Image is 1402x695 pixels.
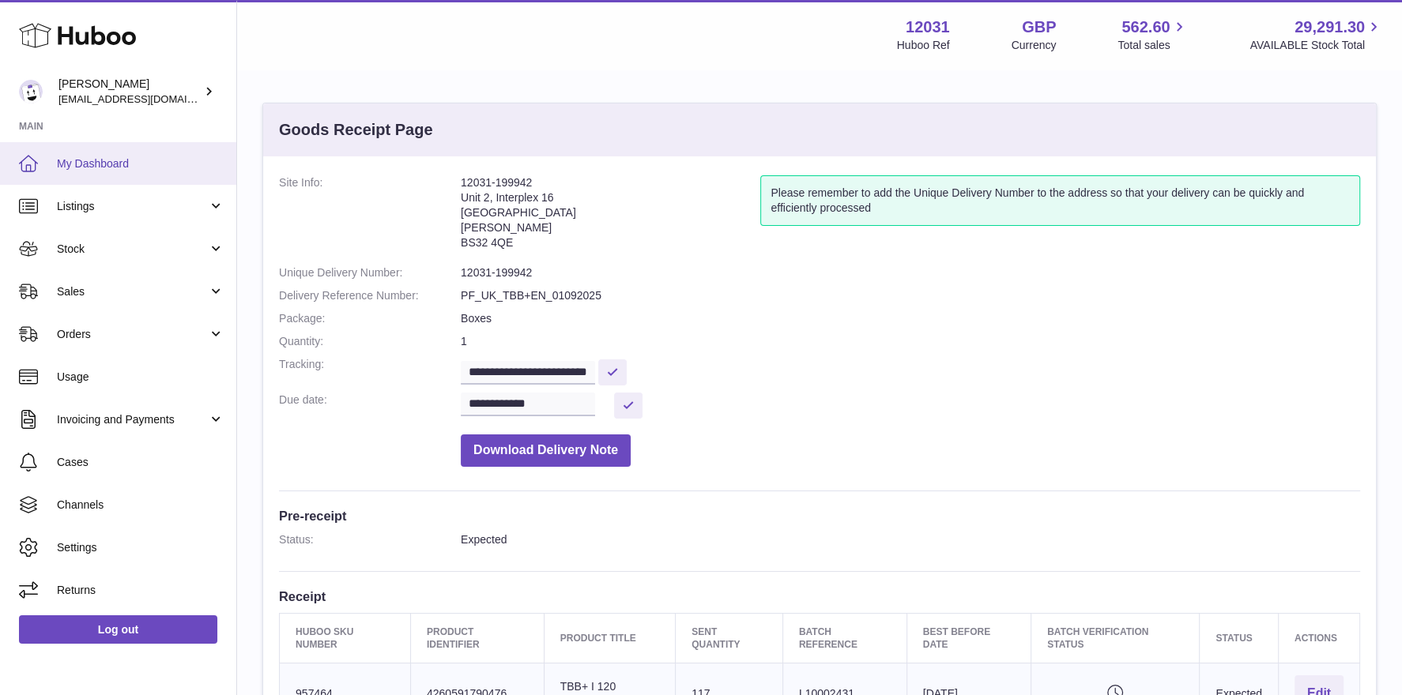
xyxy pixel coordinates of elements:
[1117,17,1188,53] a: 562.60 Total sales
[676,613,783,663] th: Sent Quantity
[461,265,1360,280] dd: 12031-199942
[461,175,760,257] address: 12031-199942 Unit 2, Interplex 16 [GEOGRAPHIC_DATA] [PERSON_NAME] BS32 4QE
[57,199,208,214] span: Listings
[57,498,224,513] span: Channels
[280,613,411,663] th: Huboo SKU Number
[1022,17,1056,38] strong: GBP
[279,119,433,141] h3: Goods Receipt Page
[1278,613,1359,663] th: Actions
[279,393,461,419] dt: Due date:
[279,507,1360,524] h3: Pre-receipt
[1200,613,1278,663] th: Status
[1295,17,1365,38] span: 29,291.30
[279,357,461,385] dt: Tracking:
[544,613,676,663] th: Product title
[279,288,461,303] dt: Delivery Reference Number:
[279,532,461,547] dt: Status:
[461,434,631,467] button: Download Delivery Note
[461,532,1360,547] dd: Expected
[57,412,208,427] span: Invoicing and Payments
[461,311,1360,326] dd: Boxes
[1121,17,1170,38] span: 562.60
[57,156,224,171] span: My Dashboard
[279,175,461,257] dt: Site Info:
[782,613,906,663] th: Batch Reference
[57,540,224,555] span: Settings
[58,92,232,105] span: [EMAIL_ADDRESS][DOMAIN_NAME]
[57,583,224,598] span: Returns
[57,327,208,342] span: Orders
[1249,38,1383,53] span: AVAILABLE Stock Total
[1249,17,1383,53] a: 29,291.30 AVAILABLE Stock Total
[58,77,201,107] div: [PERSON_NAME]
[279,311,461,326] dt: Package:
[279,265,461,280] dt: Unique Delivery Number:
[57,284,208,299] span: Sales
[410,613,544,663] th: Product Identifier
[19,80,43,103] img: admin@makewellforyou.com
[1012,38,1057,53] div: Currency
[461,288,1360,303] dd: PF_UK_TBB+EN_01092025
[57,242,208,257] span: Stock
[1117,38,1188,53] span: Total sales
[19,615,217,644] a: Log out
[461,334,1360,349] dd: 1
[906,17,950,38] strong: 12031
[279,588,1360,605] h3: Receipt
[57,370,224,385] span: Usage
[897,38,950,53] div: Huboo Ref
[1031,613,1200,663] th: Batch Verification Status
[760,175,1360,226] div: Please remember to add the Unique Delivery Number to the address so that your delivery can be qui...
[279,334,461,349] dt: Quantity:
[906,613,1031,663] th: Best Before Date
[57,455,224,470] span: Cases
